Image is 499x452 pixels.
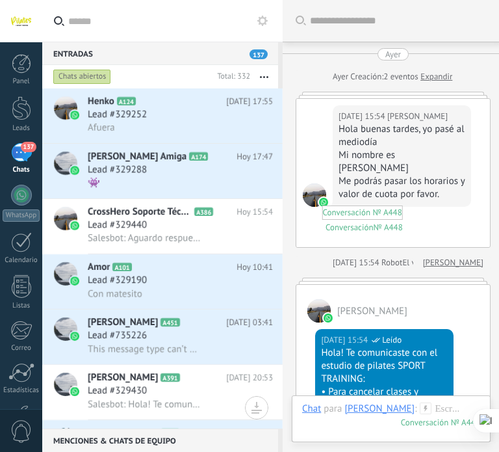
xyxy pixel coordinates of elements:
span: Henko [88,95,114,108]
span: [PERSON_NAME] [88,427,158,440]
div: Menciones & Chats de equipo [42,429,278,452]
div: Creación: [333,70,452,83]
img: icon [70,387,79,396]
a: avataricon[PERSON_NAME] AmigaA174Hoy 17:47Lead #329288👾 [42,144,283,198]
span: : [415,403,416,416]
div: Hola! Te comunicaste con el estudio de pilates SPORT TRAINING: [321,347,448,386]
a: avatariconCrossHero Soporte TécnicoA386Hoy 15:54Lead #329440Salesbot: Aguardo respuesta [42,199,283,254]
span: Conversación № A448 [323,207,402,218]
div: Entradas [42,42,278,65]
div: № A448 [374,222,403,233]
img: icon [70,332,79,341]
span: A174 [189,152,208,161]
span: Lead #329288 [88,163,147,176]
div: [DATE] 15:54 [333,256,381,269]
div: Panel [3,77,40,86]
div: Estadísticas [3,386,40,395]
span: Salesbot: Aguardo respuesta [88,232,201,245]
span: 137 [21,142,36,152]
span: para [324,403,342,416]
span: [DATE] 20:53 [226,371,273,384]
div: [DATE] 15:54 [339,110,387,123]
span: Robot [381,257,402,268]
div: Listas [3,302,40,310]
span: Lead #735226 [88,329,147,342]
span: Maricel [307,299,331,323]
span: Maricel [387,110,448,123]
span: Hoy 15:54 [237,206,273,219]
a: avatariconAmorA101Hoy 10:41Lead #329190Con matesito [42,254,283,309]
div: 448 [401,417,480,428]
div: Leads [3,124,40,133]
span: Hoy 17:47 [237,150,273,163]
a: avatariconHenkoA124[DATE] 17:55Lead #329252Afuera [42,88,283,143]
span: A451 [160,318,179,326]
span: 137 [249,49,268,59]
img: icon [70,221,79,230]
div: • Para cancelar clases y recuperar, únicamente por la aplicación CrossHero, si no sabes como util... [321,386,448,451]
img: waba.svg [324,313,333,323]
span: A391 [160,373,179,382]
span: Lead #329440 [88,219,147,232]
span: [PERSON_NAME] [88,371,158,384]
img: icon [70,166,79,175]
div: Ayer [333,70,350,83]
span: Maricel [337,305,407,317]
span: Salesbot: Hola! Te comunicaste con el estudio de pilates SPORT TRAINING: • Para cancelar clases y... [88,398,201,410]
div: [DATE] 15:54 [321,334,370,347]
span: Lead #329430 [88,384,147,397]
a: [PERSON_NAME] [423,256,483,269]
span: Hoy 10:41 [237,261,273,274]
div: Hola buenas tardes, yo pasé al mediodía [339,123,465,149]
span: Con matesito [88,287,142,300]
div: Total: 332 [212,70,250,83]
div: Conversación [326,222,374,233]
img: icon [70,276,79,286]
span: [DATE] 20:52 [226,427,273,440]
img: waba.svg [319,198,328,207]
span: A101 [112,263,131,271]
div: Calendario [3,256,40,265]
span: Maricel [303,183,326,207]
div: Chats [3,166,40,174]
div: WhatsApp [3,209,40,222]
span: This message type can’t be displayed because it’s not supported yet. [88,343,201,355]
div: Correo [3,344,40,352]
span: A124 [117,97,136,105]
span: 👾 [88,177,100,189]
img: icon [70,111,79,120]
div: Ayer [385,48,401,60]
span: Leído [382,334,402,347]
span: Lead #329252 [88,108,147,121]
span: [DATE] 17:55 [226,95,273,108]
div: Chats abiertos [53,69,111,85]
span: [PERSON_NAME] [88,316,158,329]
span: [DATE] 03:41 [226,316,273,329]
a: avataricon[PERSON_NAME]A451[DATE] 03:41Lead #735226This message type can’t be displayed because i... [42,310,283,364]
a: avataricon[PERSON_NAME]A391[DATE] 20:53Lead #329430Salesbot: Hola! Te comunicaste con el estudio ... [42,365,283,419]
div: Maricel [344,403,415,414]
span: A386 [194,207,213,216]
div: Me podrás pasar los horarios y valor de cuota por favor. [339,175,465,201]
span: Amor [88,261,110,274]
span: [PERSON_NAME] Amiga [88,150,186,163]
span: Afuera [88,122,115,134]
a: Expandir [420,70,452,83]
div: Mi nombre es [PERSON_NAME] [339,149,465,175]
span: Lead #329190 [88,274,147,287]
span: CrossHero Soporte Técnico [88,206,192,219]
span: 2 eventos [383,70,418,83]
